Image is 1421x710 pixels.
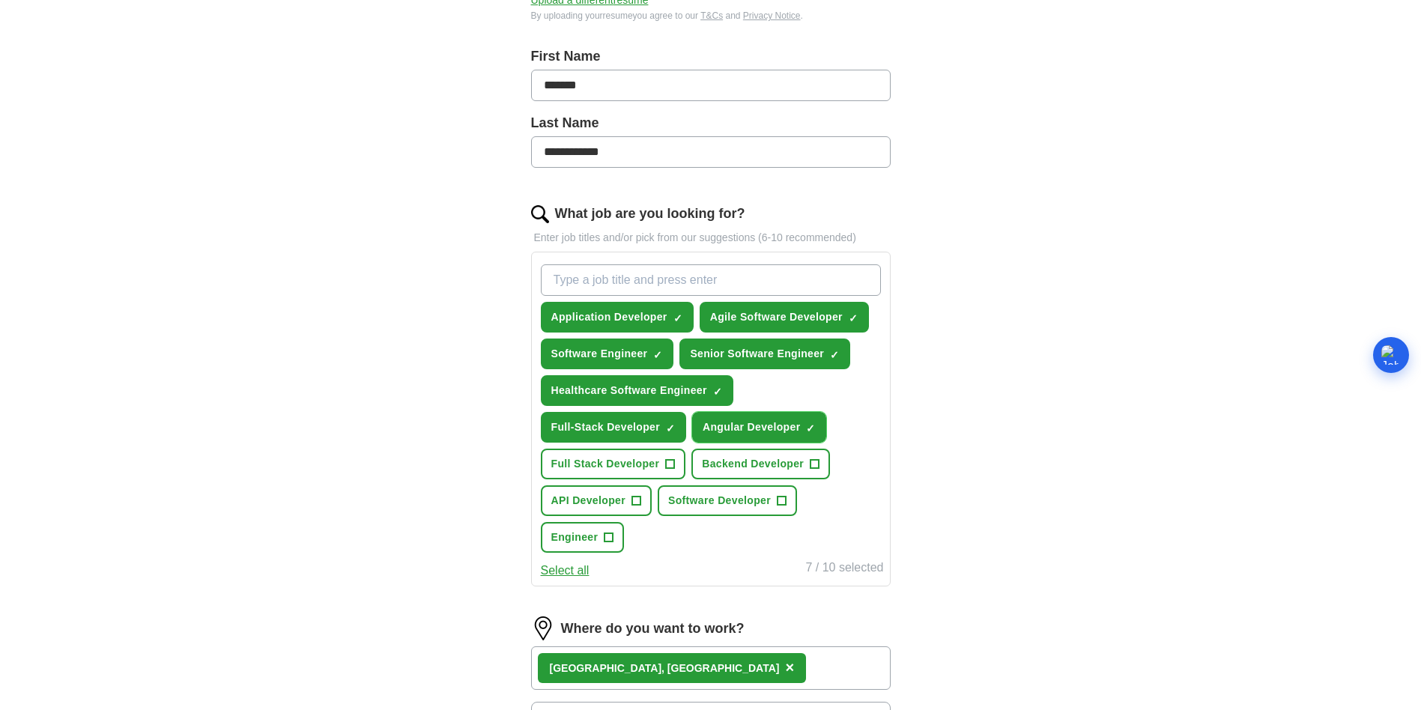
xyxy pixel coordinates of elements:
span: Software Engineer [551,346,648,362]
button: Software Engineer✓ [541,339,674,369]
span: Full Stack Developer [551,456,660,472]
label: First Name [531,46,891,67]
img: JobSnap [1381,345,1401,365]
span: Engineer [551,530,599,545]
span: ✓ [673,312,682,324]
a: T&Cs [700,10,723,21]
span: ✓ [653,349,662,361]
button: Select all [541,562,590,580]
span: Full-Stack Developer [551,419,661,435]
span: API Developer [551,493,625,509]
button: × [785,657,794,679]
button: JobSnap actions [1373,337,1409,373]
button: Software Developer [658,485,797,516]
button: Backend Developer [691,449,830,479]
button: Senior Software Engineer✓ [679,339,850,369]
span: Agile Software Developer [710,309,843,325]
button: Healthcare Software Engineer✓ [541,375,733,406]
button: Full-Stack Developer✓ [541,412,687,443]
span: Software Developer [668,493,771,509]
button: API Developer [541,485,652,516]
p: Enter job titles and/or pick from our suggestions (6-10 recommended) [531,230,891,246]
div: [GEOGRAPHIC_DATA], [GEOGRAPHIC_DATA] [550,661,780,676]
label: What job are you looking for? [555,204,745,224]
img: location.png [531,616,555,640]
button: Application Developer✓ [541,302,694,333]
span: Senior Software Engineer [690,346,824,362]
span: ✓ [830,349,839,361]
label: Where do you want to work? [561,619,745,639]
a: Privacy Notice [743,10,801,21]
button: Full Stack Developer [541,449,686,479]
div: 7 / 10 selected [805,559,883,580]
span: ✓ [849,312,858,324]
span: ✓ [806,422,815,434]
span: Backend Developer [702,456,804,472]
button: Engineer [541,522,625,553]
input: Type a job title and press enter [541,264,881,296]
button: Angular Developer✓ [692,412,826,443]
span: ✓ [666,422,675,434]
span: ✓ [713,386,722,398]
span: × [785,659,794,676]
button: Agile Software Developer✓ [700,302,869,333]
label: Last Name [531,113,891,133]
span: Angular Developer [703,419,800,435]
span: Application Developer [551,309,667,325]
img: search.png [531,205,549,223]
div: By uploading your resume you agree to our and . [531,9,891,22]
span: Healthcare Software Engineer [551,383,707,398]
